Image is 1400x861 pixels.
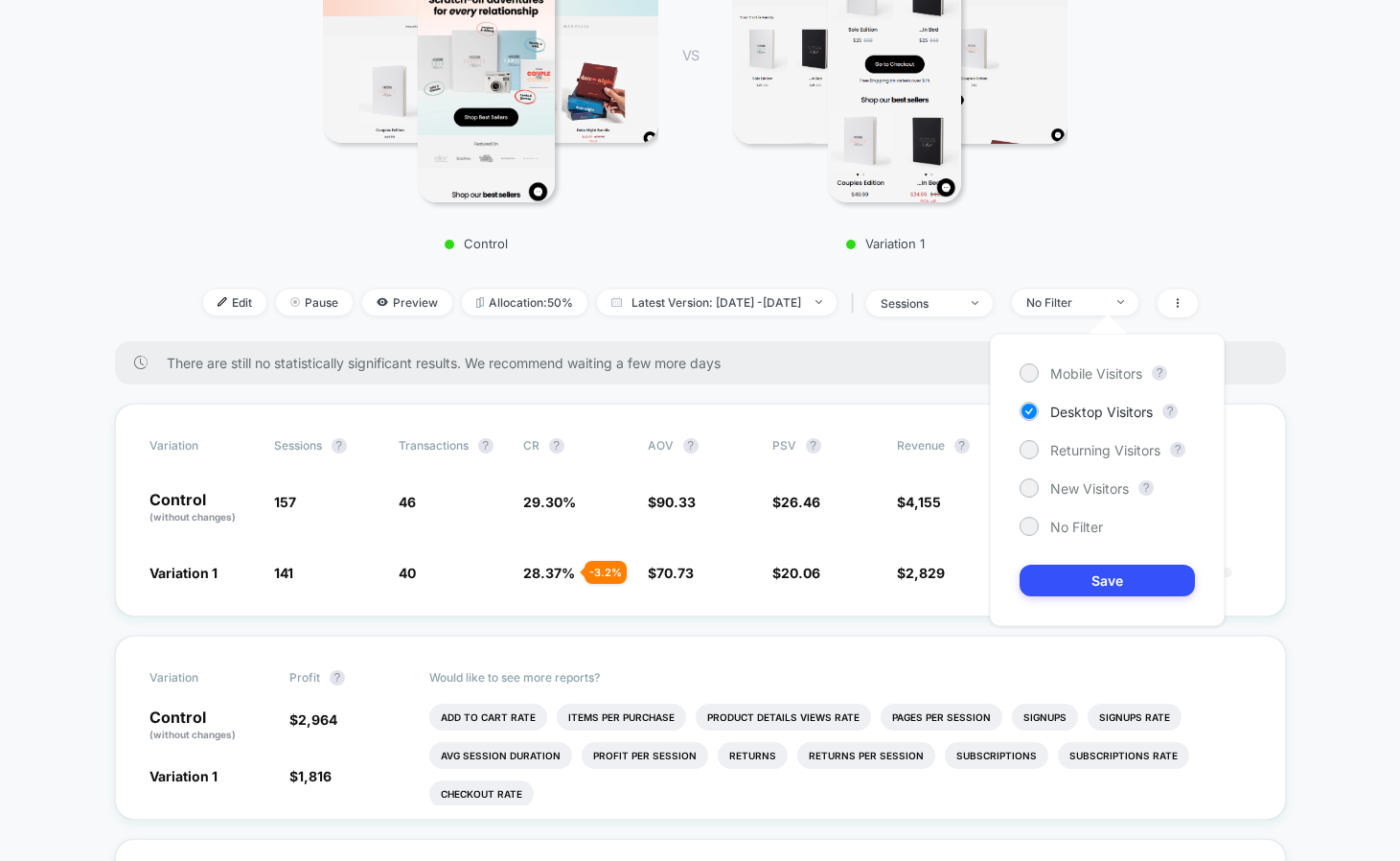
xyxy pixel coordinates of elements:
span: (without changes) [149,511,236,523]
span: 1,816 [298,768,332,784]
span: Pause [276,290,353,315]
img: edit [218,297,227,307]
img: end [815,300,822,304]
span: Variation [149,670,255,686]
span: VS [682,47,698,63]
p: Control [149,492,255,524]
span: 20.06 [781,565,820,581]
span: 70.73 [656,565,694,581]
span: $ [772,565,820,581]
span: There are still no statistically significant results. We recommend waiting a few more days [167,355,1248,371]
span: PSV [772,438,796,453]
img: rebalance [476,297,484,308]
li: Subscriptions [945,742,1048,769]
span: Mobile Visitors [1050,365,1142,382]
div: sessions [881,296,957,311]
span: $ [897,494,941,510]
span: (without changes) [149,729,236,740]
span: Sessions [274,438,322,453]
li: Returns Per Session [797,742,935,769]
span: 90.33 [656,494,696,510]
img: end [972,301,978,305]
span: 29.30 % [523,494,576,510]
span: 4,155 [906,494,941,510]
img: calendar [611,297,622,307]
span: 28.37 % [523,565,575,581]
div: - 3.2 % [585,561,627,584]
span: $ [772,494,820,510]
span: Variation 1 [149,768,218,784]
span: $ [648,565,694,581]
div: No Filter [1026,295,1103,310]
li: Avg Session Duration [429,742,572,769]
img: end [290,297,300,307]
span: | [846,290,866,317]
li: Profit Per Session [582,742,708,769]
span: Variation [149,438,255,454]
span: 46 [399,494,416,510]
button: ? [1138,480,1154,496]
button: ? [332,438,347,454]
button: ? [806,438,821,454]
button: ? [683,438,699,454]
img: end [1117,300,1124,304]
span: Edit [203,290,266,315]
button: ? [549,438,564,454]
span: Transactions [399,438,469,453]
span: 40 [399,565,416,581]
span: $ [289,768,332,784]
li: Signups [1012,704,1078,731]
button: ? [1170,442,1185,457]
button: ? [1152,365,1167,381]
p: Would like to see more reports? [429,670,1251,685]
p: Variation 1 [718,236,1053,251]
button: ? [954,438,970,454]
span: Desktop Visitors [1050,404,1153,420]
span: 157 [274,494,296,510]
span: 26.46 [781,494,820,510]
span: $ [648,494,696,510]
span: CR [523,438,539,453]
p: Control [309,236,644,251]
span: AOV [648,438,674,453]
span: Profit [289,670,320,685]
li: Items Per Purchase [557,704,686,731]
button: ? [330,670,345,686]
span: Allocation: 50% [462,290,587,315]
li: Checkout Rate [429,780,534,807]
span: 2,829 [906,565,945,581]
span: 2,964 [298,711,337,728]
span: Revenue [897,438,945,453]
li: Signups Rate [1088,704,1182,731]
span: No Filter [1050,519,1103,535]
span: Latest Version: [DATE] - [DATE] [597,290,837,315]
li: Pages Per Session [881,704,1002,731]
li: Returns [718,742,788,769]
span: Preview [362,290,452,315]
span: 141 [274,565,293,581]
span: $ [897,565,945,581]
button: Save [1020,565,1195,596]
span: Returning Visitors [1050,442,1160,458]
span: Variation 1 [149,565,218,581]
li: Add To Cart Rate [429,704,547,731]
button: ? [1162,404,1178,419]
li: Subscriptions Rate [1058,742,1189,769]
span: New Visitors [1050,480,1129,497]
p: Control [149,710,270,742]
button: ? [478,438,493,454]
span: $ [289,711,337,728]
li: Product Details Views Rate [696,704,871,731]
